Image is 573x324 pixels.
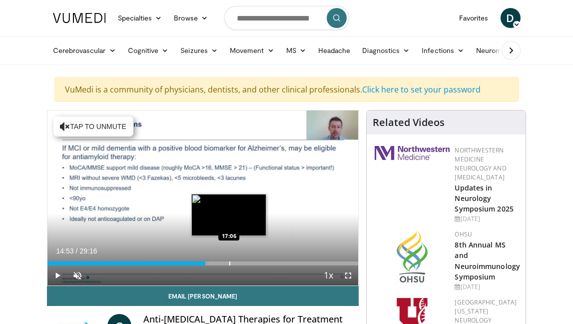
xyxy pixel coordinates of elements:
[455,230,472,238] a: OHSU
[501,8,521,28] a: D
[174,40,224,60] a: Seizures
[356,40,416,60] a: Diagnostics
[76,247,78,255] span: /
[47,110,359,285] video-js: Video Player
[54,77,519,102] div: VuMedi is a community of physicians, dentists, and other clinical professionals.
[53,116,133,136] button: Tap to unmute
[455,183,513,213] a: Updates in Neurology Symposium 2025
[416,40,470,60] a: Infections
[455,240,520,281] a: 8th Annual MS and Neuroimmunology Symposium
[455,214,518,223] div: [DATE]
[455,146,506,181] a: Northwestern Medicine Neurology and [MEDICAL_DATA]
[224,40,280,60] a: Movement
[112,8,168,28] a: Specialties
[47,265,67,285] button: Play
[470,40,541,60] a: Neuromuscular
[79,247,97,255] span: 29:16
[280,40,312,60] a: MS
[312,40,357,60] a: Headache
[318,265,338,285] button: Playback Rate
[122,40,175,60] a: Cognitive
[453,8,495,28] a: Favorites
[338,265,358,285] button: Fullscreen
[53,13,106,23] img: VuMedi Logo
[455,282,520,291] div: [DATE]
[47,286,359,306] a: Email [PERSON_NAME]
[397,230,428,282] img: da959c7f-65a6-4fcf-a939-c8c702e0a770.png.150x105_q85_autocrop_double_scale_upscale_version-0.2.png
[56,247,74,255] span: 14:53
[224,6,349,30] input: Search topics, interventions
[67,265,87,285] button: Unmute
[47,261,359,265] div: Progress Bar
[47,40,122,60] a: Cerebrovascular
[375,146,450,160] img: 2a462fb6-9365-492a-ac79-3166a6f924d8.png.150x105_q85_autocrop_double_scale_upscale_version-0.2.jpg
[191,194,266,236] img: image.jpeg
[373,116,445,128] h4: Related Videos
[362,84,481,95] a: Click here to set your password
[168,8,214,28] a: Browse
